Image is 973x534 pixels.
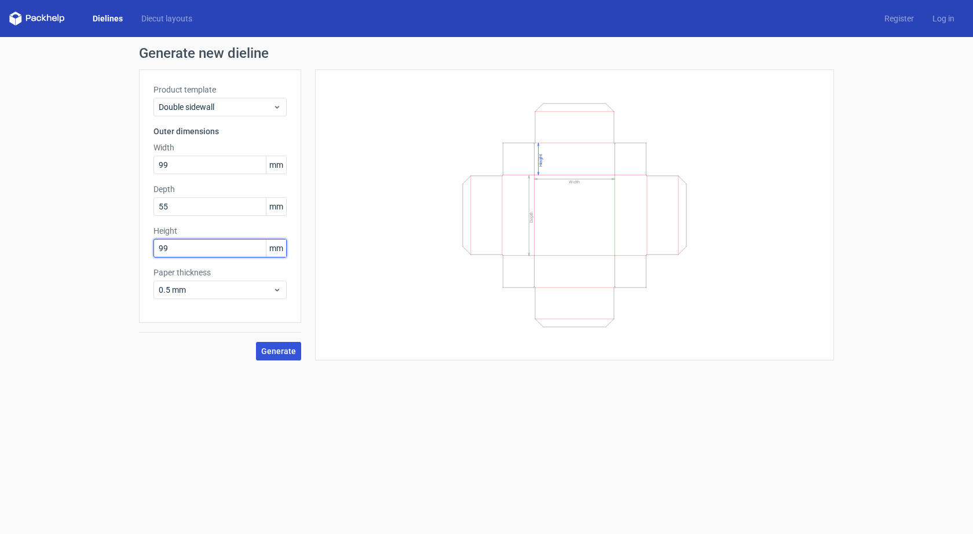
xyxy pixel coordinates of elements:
[153,142,287,153] label: Width
[83,13,132,24] a: Dielines
[153,225,287,237] label: Height
[529,211,534,222] text: Depth
[153,183,287,195] label: Depth
[261,347,296,355] span: Generate
[266,240,286,257] span: mm
[875,13,923,24] a: Register
[153,84,287,95] label: Product template
[538,154,543,167] text: Height
[139,46,834,60] h1: Generate new dieline
[153,126,287,137] h3: Outer dimensions
[266,156,286,174] span: mm
[569,179,580,185] text: Width
[256,342,301,360] button: Generate
[153,267,287,278] label: Paper thickness
[159,284,273,296] span: 0.5 mm
[159,101,273,113] span: Double sidewall
[923,13,964,24] a: Log in
[132,13,202,24] a: Diecut layouts
[266,198,286,215] span: mm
